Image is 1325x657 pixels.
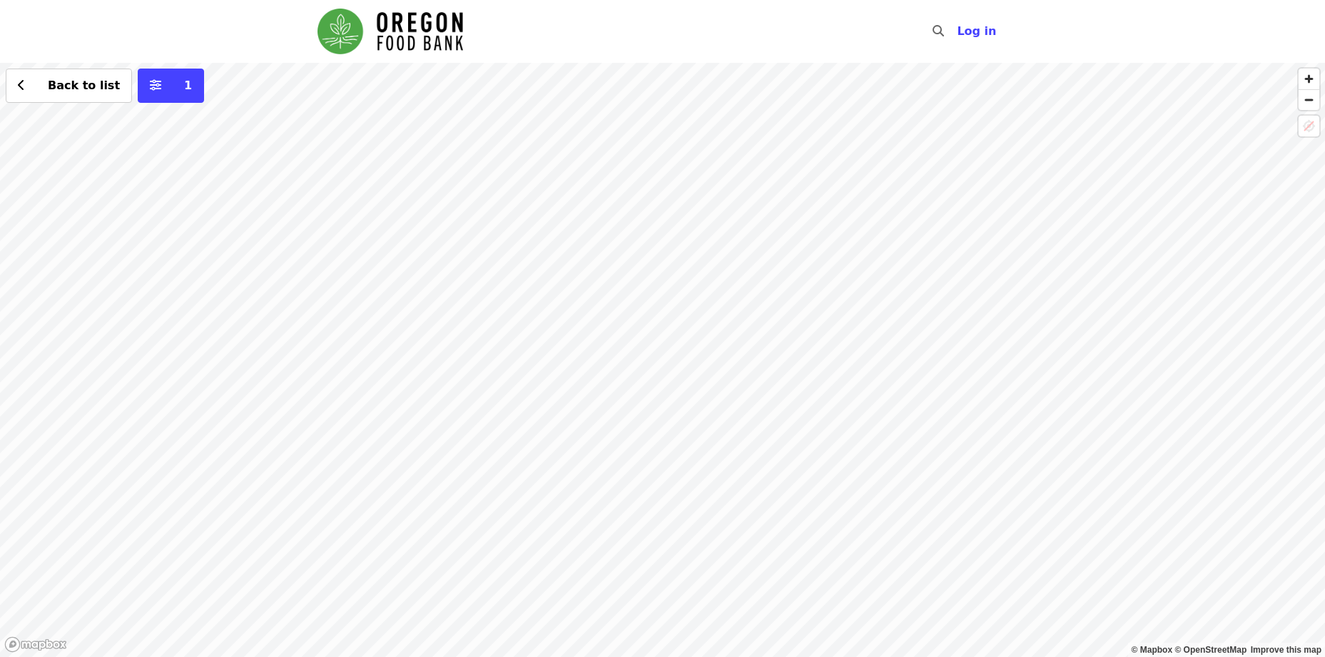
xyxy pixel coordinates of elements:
[150,79,161,92] i: sliders-h icon
[48,79,120,92] span: Back to list
[18,79,25,92] i: chevron-left icon
[6,69,132,103] button: Back to list
[953,14,964,49] input: Search
[957,24,996,38] span: Log in
[933,24,944,38] i: search icon
[1251,645,1321,655] a: Map feedback
[318,9,463,54] img: Oregon Food Bank - Home
[138,69,204,103] button: More filters (1 selected)
[4,636,67,653] a: Mapbox logo
[1299,89,1319,110] button: Zoom Out
[945,17,1007,46] button: Log in
[1299,116,1319,136] button: Location Not Available
[1299,69,1319,89] button: Zoom In
[1132,645,1173,655] a: Mapbox
[1174,645,1247,655] a: OpenStreetMap
[184,79,192,92] span: 1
